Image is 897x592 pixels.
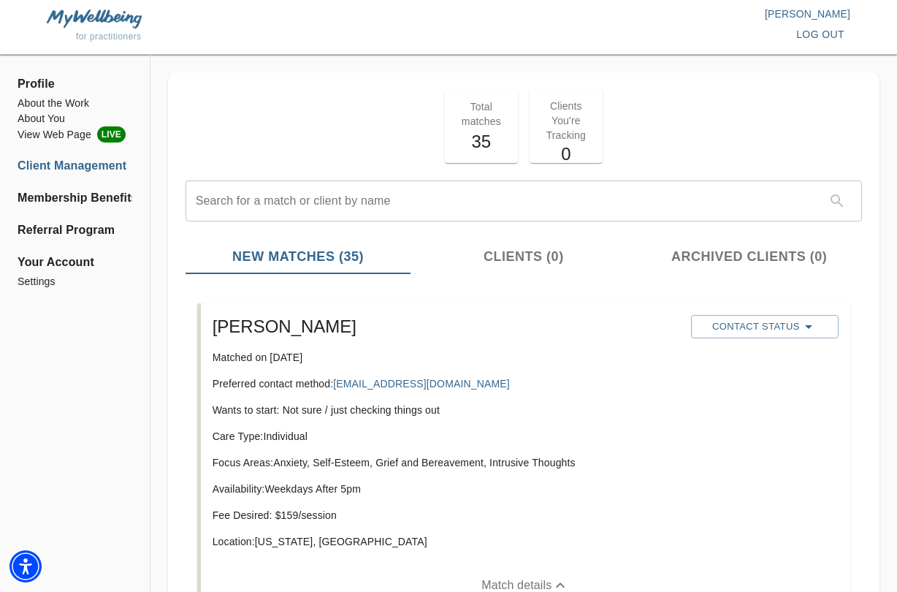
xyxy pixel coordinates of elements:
[213,534,679,549] p: Location: [US_STATE], [GEOGRAPHIC_DATA]
[538,99,594,143] p: Clients You're Tracking
[448,7,850,21] p: [PERSON_NAME]
[454,130,509,153] h5: 35
[454,99,509,129] p: Total matches
[18,254,132,271] span: Your Account
[213,403,679,417] p: Wants to start: Not sure / just checking things out
[18,96,132,111] a: About the Work
[333,378,509,390] a: [EMAIL_ADDRESS][DOMAIN_NAME]
[645,247,853,267] span: Archived Clients (0)
[213,429,679,444] p: Care Type: Individual
[213,455,679,470] p: Focus Areas: Anxiety, Self-Esteem, Grief and Bereavement, Intrusive Thoughts
[47,10,142,28] img: MyWellbeing
[213,376,679,391] p: Preferred contact method:
[194,247,402,267] span: New Matches (35)
[18,111,132,126] a: About You
[213,508,679,523] p: Fee Desired: $ 159 /session
[18,189,132,207] a: Membership Benefits
[9,550,42,582] div: Accessibility Menu
[97,126,126,143] span: LIVE
[419,247,627,267] span: Clients (0)
[698,318,831,335] span: Contact Status
[18,221,132,239] a: Referral Program
[213,315,679,338] h5: [PERSON_NAME]
[18,274,132,289] a: Settings
[213,350,679,365] p: Matched on [DATE]
[76,31,142,42] span: for practitioners
[691,315,839,338] button: Contact Status
[538,143,594,166] h5: 0
[18,126,132,143] a: View Web PageLIVE
[790,21,850,48] button: log out
[18,75,132,93] span: Profile
[18,126,132,143] li: View Web Page
[796,26,844,44] span: log out
[18,157,132,175] a: Client Management
[213,482,679,496] p: Availability: Weekdays After 5pm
